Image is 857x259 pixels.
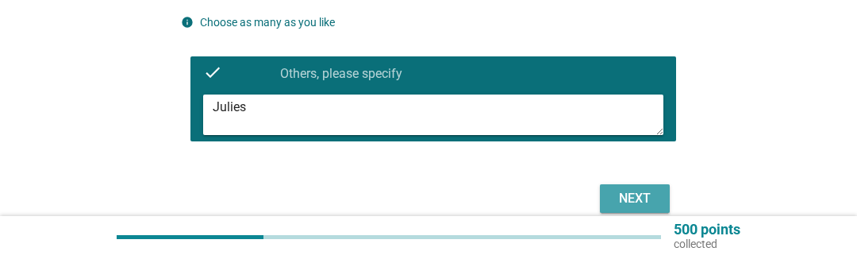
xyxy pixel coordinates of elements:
label: Choose as many as you like [200,17,335,30]
button: Next [600,186,670,215]
i: check [203,64,222,83]
p: 500 points [674,224,740,238]
label: Others, please specify [280,68,402,83]
p: collected [674,238,740,253]
i: info [181,17,194,30]
div: Next [613,191,657,210]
